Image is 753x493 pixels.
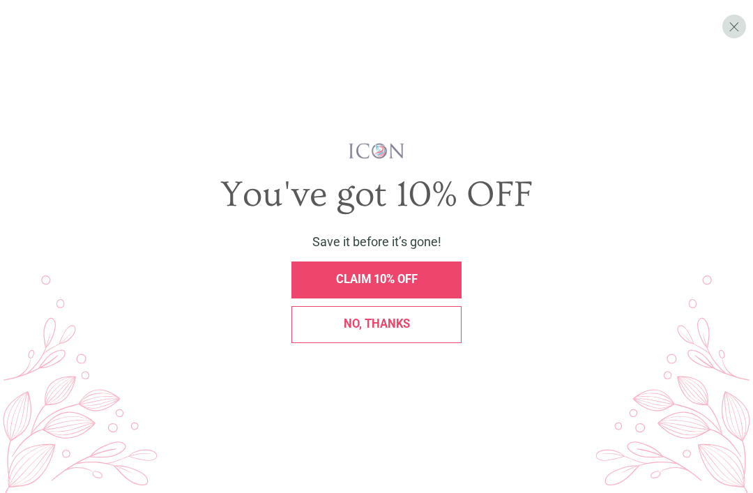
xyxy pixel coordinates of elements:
[336,273,418,286] span: CLAIM 10% OFF
[347,142,406,160] img: iconwallstickersl_1754656298800.png
[344,317,410,331] span: No, thanks
[729,19,740,35] span: X
[312,234,441,249] span: Save it before it’s gone!
[220,174,533,215] span: You've got 10% OFF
